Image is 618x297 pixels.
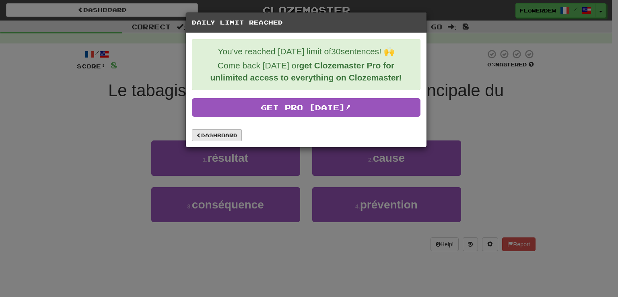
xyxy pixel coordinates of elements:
[192,19,420,27] h5: Daily Limit Reached
[192,98,420,117] a: Get Pro [DATE]!
[192,129,242,141] a: Dashboard
[210,61,402,82] strong: get Clozemaster Pro for unlimited access to everything on Clozemaster!
[198,60,414,84] p: Come back [DATE] or
[198,45,414,58] p: You've reached [DATE] limit of 30 sentences! 🙌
